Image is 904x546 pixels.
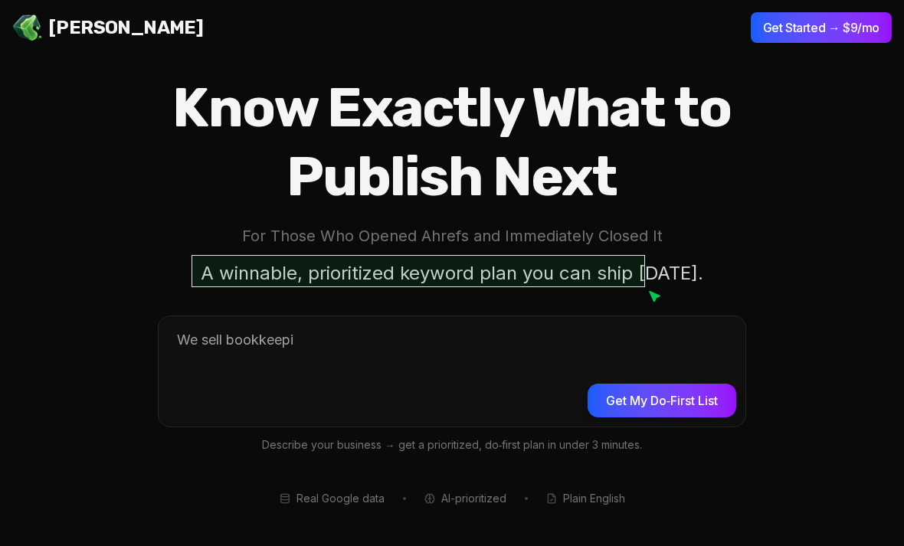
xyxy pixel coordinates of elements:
[12,12,43,43] img: Jello SEO Logo
[192,255,712,291] p: A winnable, prioritized keyword plan you can ship [DATE].
[441,491,506,506] span: AI-prioritized
[588,384,736,417] button: Get My Do‑First List
[158,436,746,454] p: Describe your business → get a prioritized, do‑first plan in under 3 minutes.
[49,15,203,40] span: [PERSON_NAME]
[563,491,625,506] span: Plain English
[109,74,795,211] h1: Know Exactly What to Publish Next
[109,224,795,249] p: For Those Who Opened Ahrefs and Immediately Closed It
[296,491,385,506] span: Real Google data
[751,12,892,43] button: Get Started → $9/mo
